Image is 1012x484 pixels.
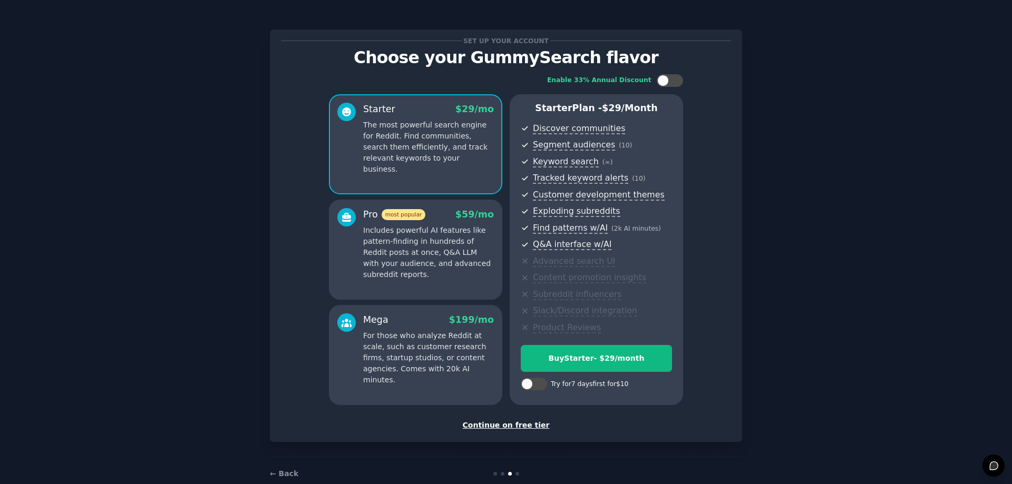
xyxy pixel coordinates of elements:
[619,142,632,149] span: ( 10 )
[363,208,425,221] div: Pro
[462,35,551,46] span: Set up your account
[611,225,661,232] span: ( 2k AI minutes )
[281,420,731,431] div: Continue on free tier
[533,173,628,184] span: Tracked keyword alerts
[533,140,615,151] span: Segment audiences
[533,206,620,217] span: Exploding subreddits
[449,314,494,325] span: $ 199 /mo
[551,380,628,389] div: Try for 7 days first for $10
[602,103,658,113] span: $ 29 /month
[533,256,615,267] span: Advanced search UI
[521,102,672,115] p: Starter Plan -
[533,239,611,250] span: Q&A interface w/AI
[533,322,601,333] span: Product Reviews
[533,223,608,234] span: Find patterns w/AI
[281,48,731,67] p: Choose your GummySearch flavor
[363,103,395,116] div: Starter
[533,190,665,201] span: Customer development themes
[602,159,613,166] span: ( ∞ )
[455,209,494,220] span: $ 59 /mo
[521,345,672,372] button: BuyStarter- $29/month
[363,330,494,386] p: For those who analyze Reddit at scale, such as customer research firms, startup studios, or conte...
[533,272,646,283] span: Content promotion insights
[533,123,625,134] span: Discover communities
[382,209,426,220] span: most popular
[363,120,494,175] p: The most powerful search engine for Reddit. Find communities, search them efficiently, and track ...
[547,76,651,85] div: Enable 33% Annual Discount
[363,225,494,280] p: Includes powerful AI features like pattern-finding in hundreds of Reddit posts at once, Q&A LLM w...
[521,353,672,364] div: Buy Starter - $ 29 /month
[533,289,621,300] span: Subreddit influencers
[455,104,494,114] span: $ 29 /mo
[632,175,645,182] span: ( 10 )
[533,305,637,317] span: Slack/Discord integration
[270,469,298,478] a: ← Back
[533,156,599,167] span: Keyword search
[363,313,388,327] div: Mega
